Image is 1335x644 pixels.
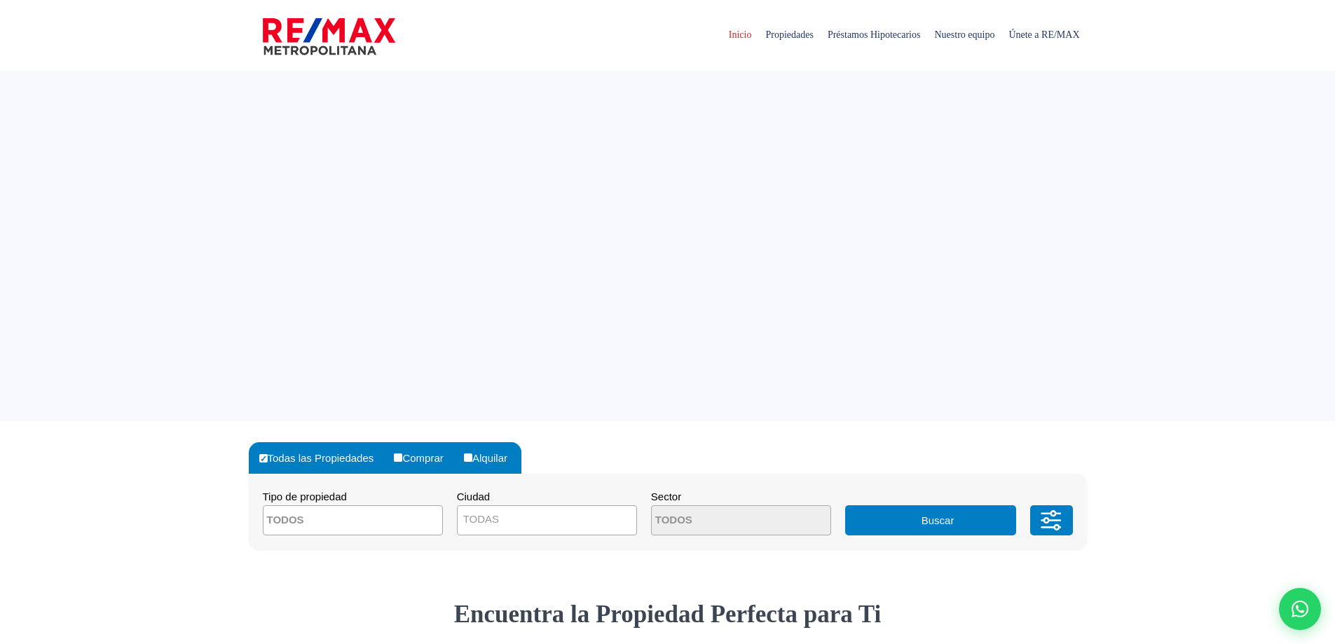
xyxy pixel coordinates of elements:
span: Tipo de propiedad [263,491,347,502]
span: Nuestro equipo [927,14,1001,56]
span: Propiedades [758,14,820,56]
span: Ciudad [457,491,491,502]
span: Sector [651,491,681,502]
label: Comprar [390,442,457,474]
span: Inicio [722,14,759,56]
label: Todas las Propiedades [256,442,388,474]
input: Comprar [394,453,402,462]
span: TODAS [457,505,637,535]
button: Buscar [845,505,1016,535]
span: TODAS [458,509,636,529]
span: Préstamos Hipotecarios [821,14,928,56]
span: TODAS [463,513,499,525]
label: Alquilar [460,442,521,474]
span: Únete a RE/MAX [1001,14,1086,56]
img: remax-metropolitana-logo [263,15,395,57]
textarea: Search [263,506,399,536]
input: Todas las Propiedades [259,454,268,463]
strong: Encuentra la Propiedad Perfecta para Ti [454,601,882,628]
input: Alquilar [464,453,472,462]
textarea: Search [652,506,788,536]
